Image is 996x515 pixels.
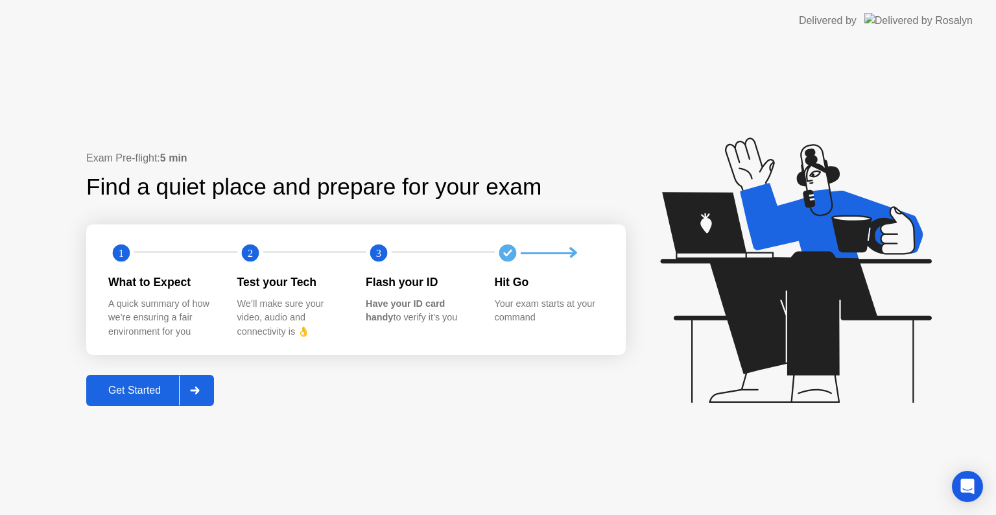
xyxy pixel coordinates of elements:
div: Exam Pre-flight: [86,150,626,166]
button: Get Started [86,375,214,406]
div: Flash your ID [366,274,474,291]
div: What to Expect [108,274,217,291]
div: Get Started [90,385,179,396]
text: 1 [119,247,124,259]
div: Delivered by [799,13,857,29]
b: Have your ID card handy [366,298,445,323]
div: Find a quiet place and prepare for your exam [86,170,543,204]
div: Open Intercom Messenger [952,471,983,502]
div: Your exam starts at your command [495,297,603,325]
div: We’ll make sure your video, audio and connectivity is 👌 [237,297,346,339]
img: Delivered by Rosalyn [864,13,973,28]
div: Hit Go [495,274,603,291]
b: 5 min [160,152,187,163]
div: Test your Tech [237,274,346,291]
text: 2 [247,247,252,259]
div: A quick summary of how we’re ensuring a fair environment for you [108,297,217,339]
div: to verify it’s you [366,297,474,325]
text: 3 [376,247,381,259]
